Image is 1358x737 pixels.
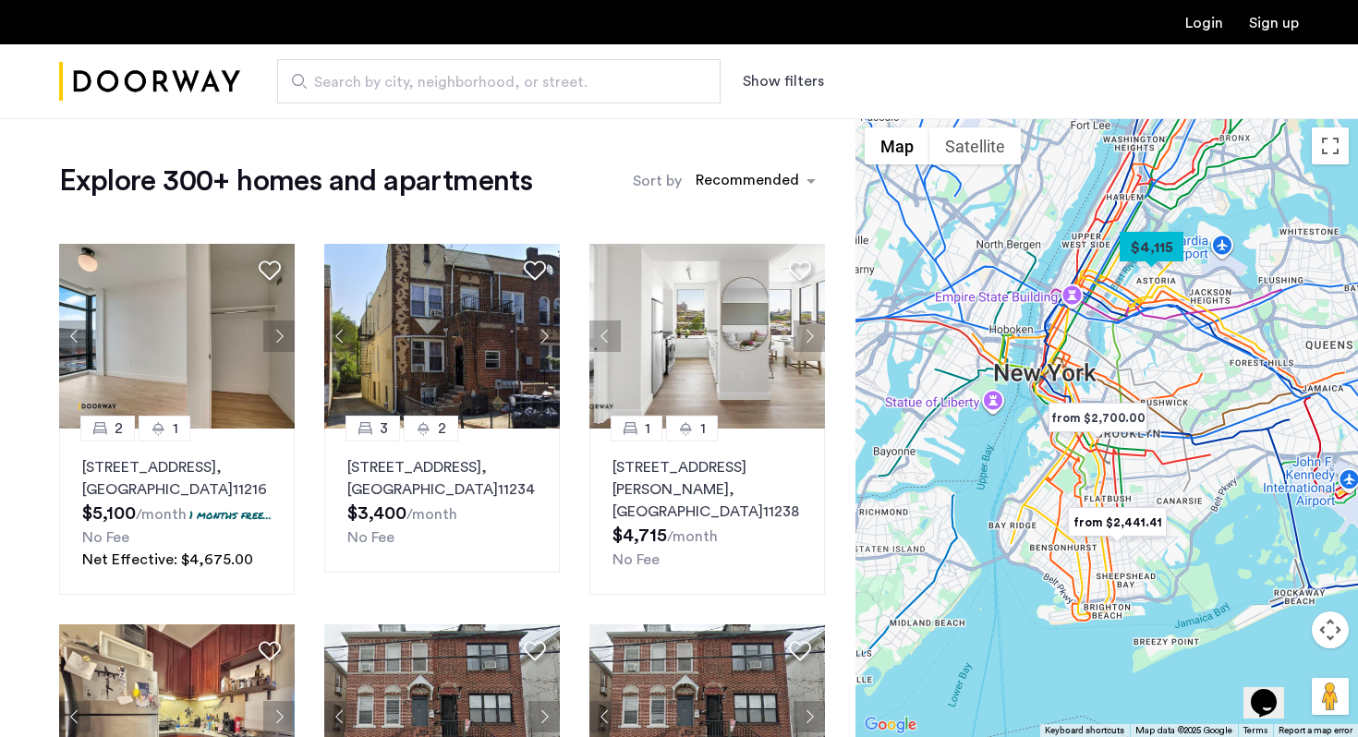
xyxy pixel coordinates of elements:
[528,320,560,352] button: Next apartment
[347,456,537,501] p: [STREET_ADDRESS] 11234
[865,127,929,164] button: Show street map
[667,529,718,544] sub: /month
[189,507,272,523] p: 1 months free...
[406,507,457,522] sub: /month
[700,417,706,440] span: 1
[589,320,621,352] button: Previous apartment
[633,170,682,192] label: Sort by
[314,71,669,93] span: Search by city, neighborhood, or street.
[136,507,187,522] sub: /month
[1045,724,1124,737] button: Keyboard shortcuts
[347,504,406,523] span: $3,400
[1041,397,1155,439] div: from $2,700.00
[743,70,824,92] button: Show or hide filters
[438,417,446,440] span: 2
[59,163,532,199] h1: Explore 300+ homes and apartments
[794,701,825,732] button: Next apartment
[82,504,136,523] span: $5,100
[82,456,272,501] p: [STREET_ADDRESS] 11216
[1312,611,1349,648] button: Map camera controls
[589,429,825,595] a: 11[STREET_ADDRESS][PERSON_NAME], [GEOGRAPHIC_DATA]11238No Fee
[1312,678,1349,715] button: Drag Pegman onto the map to open Street View
[612,456,802,523] p: [STREET_ADDRESS][PERSON_NAME] 11238
[1243,663,1303,719] iframe: chat widget
[1112,226,1191,268] div: $4,115
[263,701,295,732] button: Next apartment
[860,713,921,737] a: Open this area in Google Maps (opens a new window)
[645,417,650,440] span: 1
[82,552,253,567] span: Net Effective: $4,675.00
[263,320,295,352] button: Next apartment
[929,127,1021,164] button: Show satellite imagery
[324,429,560,573] a: 32[STREET_ADDRESS], [GEOGRAPHIC_DATA]11234No Fee
[589,244,826,429] img: 2016_638666715889771230.jpeg
[612,526,667,545] span: $4,715
[380,417,388,440] span: 3
[115,417,123,440] span: 2
[82,530,129,545] span: No Fee
[1312,127,1349,164] button: Toggle fullscreen view
[794,320,825,352] button: Next apartment
[528,701,560,732] button: Next apartment
[59,429,295,595] a: 21[STREET_ADDRESS], [GEOGRAPHIC_DATA]112161 months free...No FeeNet Effective: $4,675.00
[59,47,240,116] img: logo
[1135,726,1232,735] span: Map data ©2025 Google
[1185,16,1223,30] a: Login
[59,47,240,116] a: Cazamio Logo
[1061,501,1174,543] div: from $2,441.41
[59,244,296,429] img: 2016_638673975962267132.jpeg
[693,169,799,196] div: Recommended
[860,713,921,737] img: Google
[324,701,356,732] button: Previous apartment
[1249,16,1299,30] a: Registration
[324,320,356,352] button: Previous apartment
[589,701,621,732] button: Previous apartment
[59,320,91,352] button: Previous apartment
[347,530,394,545] span: No Fee
[324,244,561,429] img: 2016_638484540295233130.jpeg
[173,417,178,440] span: 1
[277,59,721,103] input: Apartment Search
[59,701,91,732] button: Previous apartment
[686,164,825,198] ng-select: sort-apartment
[1243,724,1267,737] a: Terms (opens in new tab)
[612,552,660,567] span: No Fee
[1279,724,1352,737] a: Report a map error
